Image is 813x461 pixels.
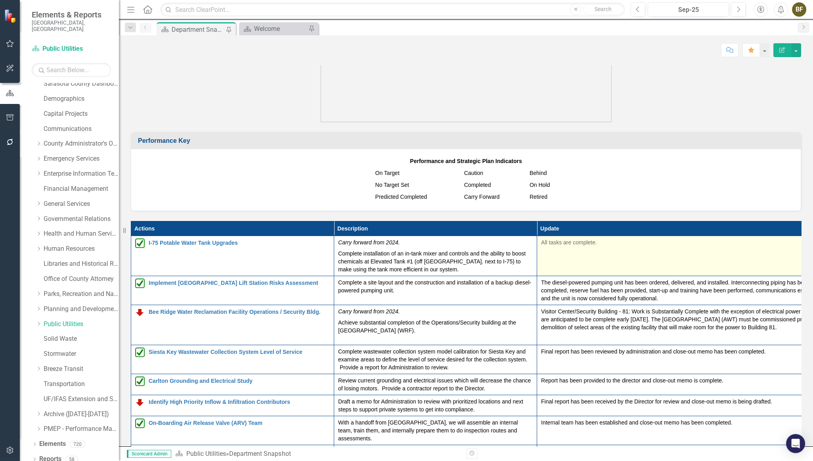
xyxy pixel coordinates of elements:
[44,215,119,224] a: Governmental Relations
[172,25,224,35] div: Department Snapshot
[334,416,537,445] td: Double-Click to Edit
[369,182,375,188] img: NoTargetSet.png
[149,240,330,246] a: I-75 Potable Water Tank Upgrades
[338,308,400,315] em: Carry forward from 2024.
[44,125,119,134] a: Communications
[149,349,330,355] a: Siesta Key Wastewater Collection System Level of Service
[338,239,400,246] em: Carry forward from 2024.
[44,79,119,88] a: Sarasota County Dashboard
[131,374,334,395] td: Double-Click to Edit Right Click for Context Menu
[458,182,464,188] img: Green%20Checkbox%20%20v2.png
[44,350,119,359] a: Stormwater
[149,420,330,426] a: On-Boarding Air Release Valve (ARV) Team
[32,10,111,19] span: Elements & Reports
[338,317,533,334] p: Achieve substantial completion of the Operations/Security building at the [GEOGRAPHIC_DATA] (WRF).
[135,279,145,288] img: Completed
[530,182,550,188] span: On Hold
[338,419,533,442] p: With a handoff from [GEOGRAPHIC_DATA], we will assemble an internal team, train them, and interna...
[44,334,119,344] a: Solid Waste
[131,416,334,445] td: Double-Click to Edit Right Click for Context Menu
[375,170,400,176] span: On Target
[334,276,537,305] td: Double-Click to Edit
[44,94,119,104] a: Demographics
[583,4,623,15] button: Search
[229,450,291,457] div: Department Snapshot
[338,376,533,392] p: Review current grounding and electrical issues which will decrease the chance of losing motors. P...
[131,276,334,305] td: Double-Click to Edit Right Click for Context Menu
[464,194,499,200] span: Carry Forward
[161,3,625,17] input: Search ClearPoint...
[44,109,119,119] a: Capital Projects
[44,305,119,314] a: Planning and Development Services
[369,194,375,200] img: Sarasota%20Predicted%20Complete.png
[44,259,119,269] a: Libraries and Historical Resources
[375,194,427,200] span: Predicted Completed
[44,320,119,329] a: Public Utilities
[334,374,537,395] td: Double-Click to Edit
[175,449,460,459] div: »
[149,309,330,315] a: Bee Ridge Water Reclamation Facility Operations / Security Bldg.
[338,248,533,273] p: Complete installation of an in-tank mixer and controls and the ability to boost chemicals at Elev...
[135,398,145,407] img: Below Plan
[44,184,119,194] a: Financial Management
[44,290,119,299] a: Parks, Recreation and Natural Resources
[32,44,111,54] a: Public Utilities
[135,376,145,386] img: Completed
[458,194,464,200] img: Sarasota%20Carry%20Forward.png
[595,6,612,12] span: Search
[44,169,119,179] a: Enterprise Information Technology
[131,305,334,345] td: Double-Click to Edit Right Click for Context Menu
[149,280,330,286] a: Implement [GEOGRAPHIC_DATA] Lift Station Risks Assessment
[32,19,111,33] small: [GEOGRAPHIC_DATA], [GEOGRAPHIC_DATA]
[149,399,330,405] a: Identify High Priority Inflow & Infiltration Contributors
[338,398,533,413] p: Draft a memo for Administration to review with prioritized locations and next steps to support pr...
[334,395,537,416] td: Double-Click to Edit
[530,170,547,176] span: Behind
[135,419,145,428] img: Completed
[44,380,119,389] a: Transportation
[648,2,729,17] button: Sep-25
[530,194,547,200] span: Retired
[127,450,171,458] span: Scorecard Admin
[458,170,464,177] img: MeasureCaution.png
[44,139,119,148] a: County Administrator's Office
[135,238,145,248] img: Completed
[650,5,726,15] div: Sep-25
[523,194,530,200] img: Sarasota%20Hourglass%20v2.png
[44,200,119,209] a: General Services
[44,395,119,404] a: UF/IFAS Extension and Sustainability
[186,450,226,457] a: Public Utilities
[149,378,330,384] a: Carlton Grounding and Electrical Study
[523,170,530,177] img: MeasureBehind.png
[334,305,537,345] td: Double-Click to Edit
[369,170,375,177] img: ontarget.png
[334,345,537,374] td: Double-Click to Edit
[138,137,797,144] h3: Performance Key
[4,9,18,23] img: ClearPoint Strategy
[792,2,806,17] button: BF
[70,441,85,448] div: 720
[254,24,306,34] div: Welcome
[131,236,334,276] td: Double-Click to Edit Right Click for Context Menu
[131,345,334,374] td: Double-Click to Edit Right Click for Context Menu
[410,158,522,164] strong: Performance and Strategic Plan Indicators
[44,154,119,163] a: Emergency Services
[39,440,66,449] a: Elements
[338,348,533,371] p: Complete wastewater collection system model calibration for Siesta Key and examine areas to defin...
[135,348,145,357] img: Completed
[241,24,306,34] a: Welcome
[44,244,119,254] a: Human Resources
[786,434,805,453] div: Open Intercom Messenger
[44,410,119,419] a: Archive ([DATE]-[DATE])
[44,425,119,434] a: PMEP - Performance Management Enhancement Program
[464,170,483,176] span: Caution
[334,236,537,276] td: Double-Click to Edit
[464,182,491,188] span: Completed
[375,182,409,188] span: No Target Set
[44,275,119,284] a: Office of County Attorney
[32,63,111,77] input: Search Below...
[523,182,530,188] img: MeasureSuspended.png
[135,307,145,317] img: Below Plan
[44,229,119,238] a: Health and Human Services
